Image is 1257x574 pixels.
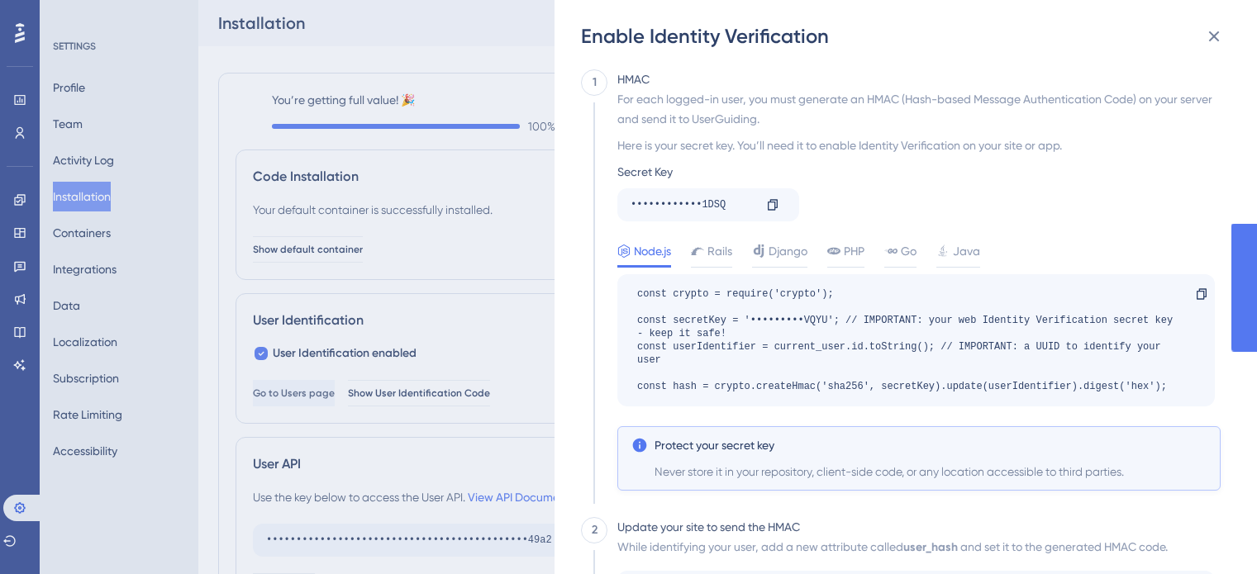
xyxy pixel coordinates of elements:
div: While identifying your user, add a new attribute called and set it to the generated HMAC code. [617,537,1215,557]
div: Enable Identity Verification [581,23,1234,50]
div: For each logged-in user, you must generate an HMAC (Hash-based Message Authentication Code) on yo... [617,89,1221,129]
div: HMAC [617,69,650,89]
span: Node.js [634,241,671,261]
div: const crypto = require('crypto'); const secretKey = '•••••••••VQYU'; // IMPORTANT: your web Ident... [637,287,1178,393]
iframe: UserGuiding AI Assistant Launcher [1188,509,1237,558]
b: user_hash [903,540,958,554]
div: 1 [593,73,597,93]
div: Secret Key [617,162,1221,182]
div: ••••••••••••1DSQ [631,192,753,218]
span: Protect your secret key [655,435,774,455]
div: Update your site to send the HMAC [617,517,800,537]
span: Go [901,241,917,261]
span: Java [953,241,980,261]
div: 2 [592,520,598,540]
span: Rails [707,241,732,261]
span: PHP [844,241,864,261]
span: Django [769,241,807,261]
span: Never store it in your repository, client-side code, or any location accessible to third parties. [655,462,1207,481]
div: Here is your secret key. You’ll need it to enable Identity Verification on your site or app. [617,135,1221,155]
